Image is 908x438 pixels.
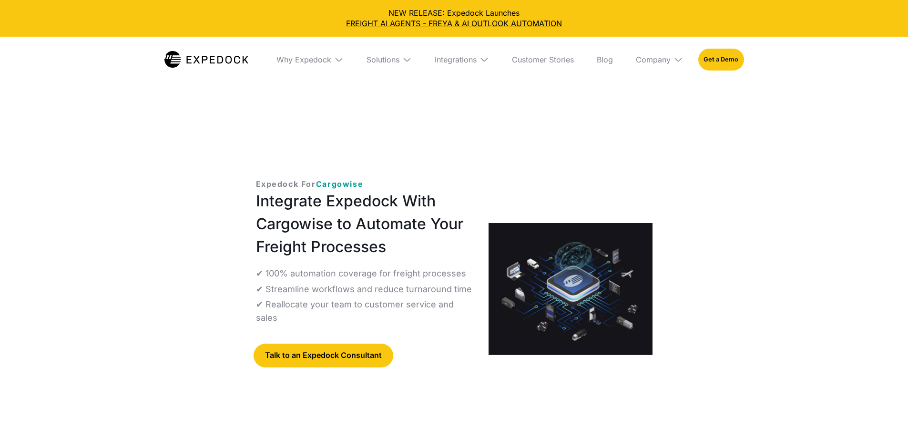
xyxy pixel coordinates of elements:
[256,267,466,280] p: ✔ 100% automation coverage for freight processes
[427,37,497,82] div: Integrations
[256,283,472,296] p: ✔ Streamline workflows and reduce turnaround time
[8,18,900,29] a: FREIGHT AI AGENTS - FREYA & AI OUTLOOK AUTOMATION
[316,179,363,189] span: Cargowise
[254,344,393,367] a: Talk to an Expedock Consultant
[276,55,331,64] div: Why Expedock
[269,37,351,82] div: Why Expedock
[636,55,671,64] div: Company
[8,8,900,29] div: NEW RELEASE: Expedock Launches
[435,55,477,64] div: Integrations
[256,190,473,258] h1: Integrate Expedock With Cargowise to Automate Your Freight Processes
[589,37,621,82] a: Blog
[698,49,744,71] a: Get a Demo
[359,37,419,82] div: Solutions
[367,55,399,64] div: Solutions
[256,298,473,325] p: ✔ Reallocate your team to customer service and sales
[489,223,653,355] a: open lightbox
[628,37,691,82] div: Company
[504,37,582,82] a: Customer Stories
[256,178,364,190] p: Expedock For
